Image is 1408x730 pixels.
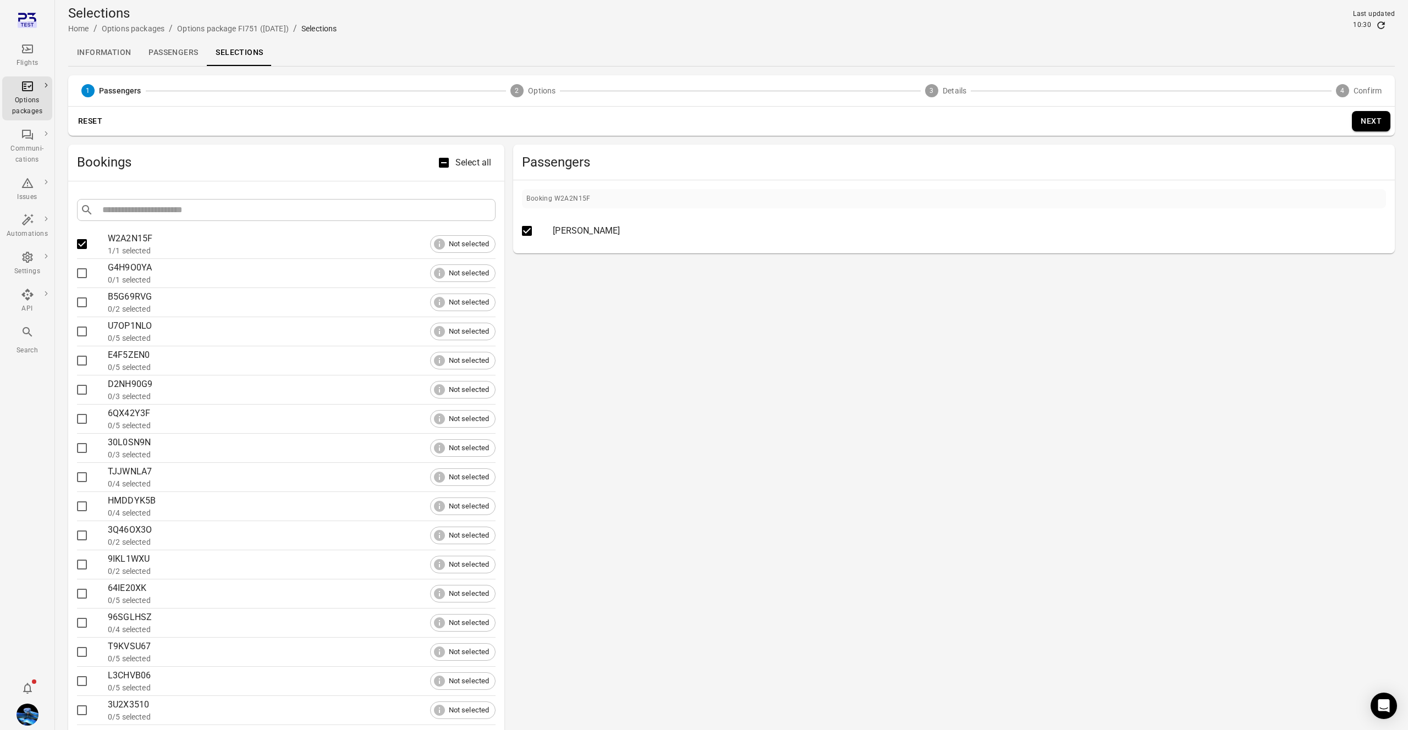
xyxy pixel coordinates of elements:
[1354,85,1382,96] span: Confirm
[108,378,496,391] div: D2NH90G9
[16,704,38,726] img: shutterstock-1708408498.jpg
[553,224,1360,237] div: [PERSON_NAME]
[102,24,164,33] a: Options packages
[108,537,496,547] div: 0/2 selected
[108,333,496,344] div: 0/5 selected
[16,677,38,699] button: Notifications
[108,653,496,664] div: 0/5 selected
[108,261,496,274] div: G4H9O0YA
[1353,9,1395,20] div: Last updated
[68,40,1395,66] div: Local navigation
[108,595,496,606] div: 0/5 selected
[443,472,496,483] span: Not selected
[443,530,496,541] span: Not selected
[108,319,496,333] div: U7OP1NLO
[293,22,297,35] li: /
[73,111,108,131] button: Reset
[108,640,496,653] div: T9KVSU67
[301,23,337,34] div: Selections
[443,588,496,599] span: Not selected
[7,229,48,240] div: Automations
[2,76,52,120] a: Options packages
[108,711,496,722] div: 0/5 selected
[108,449,496,460] div: 0/3 selected
[526,193,590,204] div: Booking W2A2N15F
[108,362,496,373] div: 0/5 selected
[2,322,52,359] button: Search
[522,153,1386,171] span: Passengers
[443,326,496,337] span: Not selected
[2,173,52,206] a: Issues
[108,407,496,420] div: 6QX42Y3F
[68,22,337,35] nav: Breadcrumbs
[943,85,966,96] span: Details
[443,676,496,687] span: Not selected
[443,355,496,366] span: Not selected
[108,566,496,577] div: 0/2 selected
[443,646,496,657] span: Not selected
[7,192,48,203] div: Issues
[108,624,496,635] div: 0/4 selected
[108,303,496,314] div: 0/2 selected
[1371,693,1397,719] div: Open Intercom Messenger
[68,24,89,33] a: Home
[443,559,496,570] span: Not selected
[528,85,555,96] span: Options
[169,22,173,35] li: /
[108,698,496,711] div: 3U2X3510
[2,125,52,169] a: Communi-cations
[68,40,140,66] a: Information
[207,40,272,66] a: Selections
[7,345,48,356] div: Search
[443,268,496,279] span: Not selected
[140,40,207,66] a: Passengers
[2,285,52,318] a: API
[1352,111,1390,131] button: Next
[108,232,496,245] div: W2A2N15F
[108,611,496,624] div: 96SGLHSZ
[443,617,496,628] span: Not selected
[108,582,496,595] div: 64IE20XK
[99,85,141,96] span: Passengers
[108,274,496,285] div: 0/1 selected
[455,156,492,169] span: Select all
[108,494,496,507] div: HMDDYK5B
[7,303,48,314] div: API
[108,478,496,489] div: 0/4 selected
[12,699,43,730] button: Daníel Benediktsson
[108,552,496,566] div: 9IKL1WXU
[443,413,496,424] span: Not selected
[7,266,48,277] div: Settings
[1340,87,1344,95] text: 4
[443,239,496,250] span: Not selected
[443,443,496,454] span: Not selected
[443,384,496,395] span: Not selected
[7,143,48,165] div: Communi-cations
[2,39,52,72] a: Flights
[108,507,496,518] div: 0/4 selected
[108,682,496,693] div: 0/5 selected
[108,669,496,682] div: L3CHVB06
[2,210,52,243] a: Automations
[108,420,496,431] div: 0/5 selected
[108,523,496,537] div: 3Q46OX3O
[1376,20,1387,31] button: Refresh data
[108,465,496,478] div: TJJWNLA7
[2,247,52,280] a: Settings
[68,4,337,22] h1: Selections
[7,58,48,69] div: Flights
[443,501,496,512] span: Not selected
[108,436,496,449] div: 30L0SN9N
[77,153,438,171] h2: Bookings
[108,391,496,402] div: 0/3 selected
[930,87,934,95] text: 3
[443,297,496,308] span: Not selected
[177,24,289,33] a: Options package FI751 ([DATE])
[108,290,496,303] div: B5G69RVG
[108,245,496,256] div: 1/1 selected
[1353,20,1371,31] div: 10:30
[515,87,519,95] text: 2
[7,95,48,117] div: Options packages
[108,349,496,362] div: E4F5ZEN0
